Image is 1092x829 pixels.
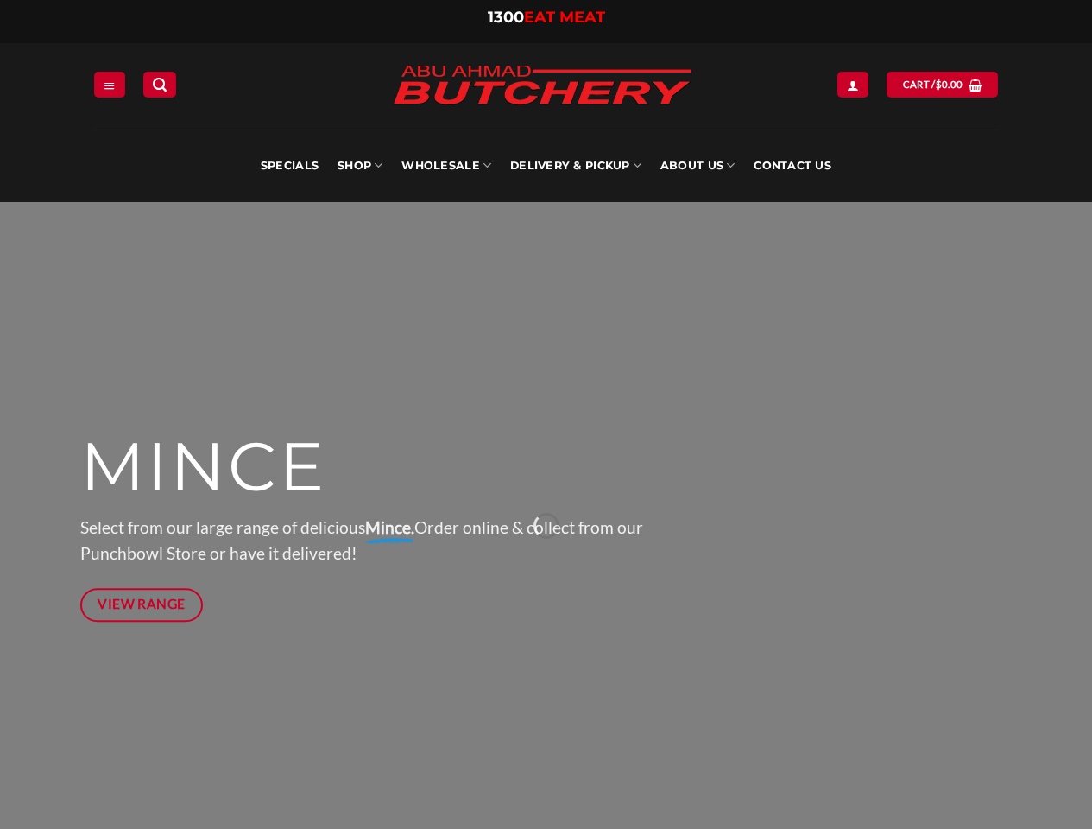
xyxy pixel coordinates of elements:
span: View Range [98,593,186,615]
a: Search [143,72,176,97]
a: Contact Us [754,130,831,202]
a: Wholesale [401,130,491,202]
a: About Us [660,130,735,202]
span: Cart / [903,77,963,92]
a: View cart [887,72,998,97]
a: 1300EAT MEAT [488,8,605,27]
a: Login [837,72,868,97]
img: Abu Ahmad Butchery [378,54,706,119]
a: Delivery & Pickup [510,130,641,202]
a: Menu [94,72,125,97]
strong: Mince. [365,517,414,537]
span: MINCE [80,426,326,509]
a: Specials [261,130,319,202]
a: SHOP [338,130,382,202]
span: EAT MEAT [524,8,605,27]
span: $ [936,77,942,92]
bdi: 0.00 [936,79,963,90]
span: 1300 [488,8,524,27]
span: Select from our large range of delicious Order online & collect from our Punchbowl Store or have ... [80,517,643,564]
a: View Range [80,588,204,622]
